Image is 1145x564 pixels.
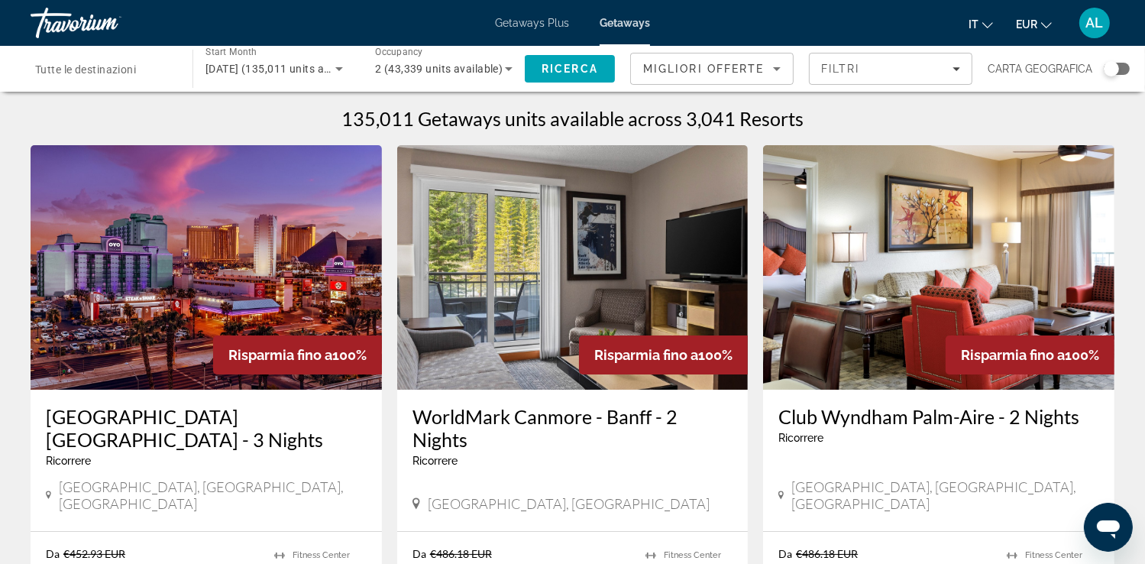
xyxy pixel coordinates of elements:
span: €486.18 EUR [796,547,858,560]
a: WorldMark Canmore - Banff - 2 Nights [412,405,733,451]
span: Da [46,547,60,560]
span: [GEOGRAPHIC_DATA], [GEOGRAPHIC_DATA], [GEOGRAPHIC_DATA] [792,478,1099,512]
button: User Menu [1075,7,1114,39]
a: Club Wyndham Palm-Aire - 2 Nights [778,405,1099,428]
span: Risparmia fino a [594,347,698,363]
span: 2 (43,339 units available) [375,63,503,75]
span: Da [778,547,792,560]
span: Occupancy [375,47,423,58]
button: Change currency [1016,13,1052,35]
div: 100% [579,335,748,374]
span: Filtri [821,63,860,75]
span: Migliori offerte [643,63,765,75]
span: AL [1086,15,1104,31]
span: Fitness Center [1025,550,1082,560]
a: Getaways Plus [495,17,569,29]
span: Ricorrere [46,455,91,467]
a: [GEOGRAPHIC_DATA] [GEOGRAPHIC_DATA] - 3 Nights [46,405,367,451]
h1: 135,011 Getaways units available across 3,041 Resorts [341,107,804,130]
button: Change language [969,13,993,35]
button: Filters [809,53,972,85]
mat-select: Sort by [643,60,781,78]
span: Risparmia fino a [961,347,1065,363]
span: Fitness Center [664,550,721,560]
div: 100% [213,335,382,374]
span: it [969,18,978,31]
span: Ricorrere [778,432,823,444]
iframe: Pulsante per aprire la finestra di messaggistica [1084,503,1133,552]
a: Getaways [600,17,650,29]
a: Travorium [31,3,183,43]
img: Club Wyndham Palm-Aire - 2 Nights [763,145,1114,390]
span: Start Month [205,47,257,58]
div: 100% [946,335,1114,374]
button: Search [525,55,615,83]
span: Da [412,547,426,560]
span: [DATE] (135,011 units available) [205,63,367,75]
span: Ricorrere [412,455,458,467]
span: [GEOGRAPHIC_DATA], [GEOGRAPHIC_DATA] [428,495,710,512]
span: Risparmia fino a [228,347,332,363]
span: €452.93 EUR [63,547,125,560]
img: WorldMark Canmore - Banff - 2 Nights [397,145,749,390]
span: [GEOGRAPHIC_DATA], [GEOGRAPHIC_DATA], [GEOGRAPHIC_DATA] [59,478,366,512]
input: Select destination [35,60,173,79]
span: Ricerca [542,63,598,75]
span: Fitness Center [293,550,350,560]
span: Carta geografica [988,58,1092,79]
span: EUR [1016,18,1037,31]
img: OYO Hotel & Casino Las Vegas - 3 Nights [31,145,382,390]
span: €486.18 EUR [430,547,492,560]
span: Tutte le destinazioni [35,63,136,76]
